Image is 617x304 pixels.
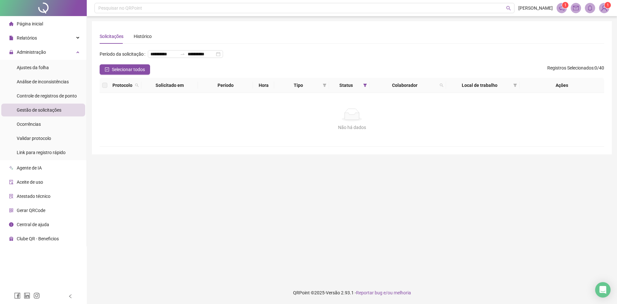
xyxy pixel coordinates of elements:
span: search [440,83,443,87]
span: Administração [17,50,46,55]
span: bell [587,5,593,11]
span: : 0 / 40 [547,64,604,75]
th: Período [198,78,253,93]
img: 82407 [599,3,609,13]
span: search [438,80,445,90]
span: swap-right [180,51,185,57]
span: Ocorrências [17,122,41,127]
button: Selecionar todos [100,64,150,75]
span: audit [9,180,13,184]
div: Não há dados [107,124,596,131]
span: gift [9,236,13,241]
span: Versão [326,290,340,295]
span: Gerar QRCode [17,208,45,213]
span: Protocolo [112,82,132,89]
span: solution [9,194,13,198]
span: check-square [105,67,109,72]
span: lock [9,50,13,54]
span: Central de ajuda [17,222,49,227]
span: to [180,51,185,57]
div: Histórico [134,33,152,40]
span: 1 [564,3,567,7]
span: Tipo [277,82,320,89]
span: Controle de registros de ponto [17,93,77,98]
span: Atestado técnico [17,194,50,199]
span: Selecionar todos [112,66,145,73]
span: Colaborador [372,82,437,89]
span: filter [513,83,517,87]
span: Clube QR - Beneficios [17,236,59,241]
span: Ajustes da folha [17,65,49,70]
span: Local de trabalho [449,82,510,89]
span: Reportar bug e/ou melhoria [356,290,411,295]
span: Página inicial [17,21,43,26]
span: search [135,83,139,87]
span: Link para registro rápido [17,150,66,155]
span: filter [362,80,368,90]
span: info-circle [9,222,13,227]
span: Agente de IA [17,165,42,170]
span: instagram [33,292,40,299]
span: file [9,36,13,40]
span: notification [559,5,565,11]
span: linkedin [24,292,30,299]
span: [PERSON_NAME] [518,5,553,12]
span: Gestão de solicitações [17,107,61,113]
span: 1 [607,3,609,7]
footer: QRPoint © 2025 - 2.93.1 - [87,281,617,304]
label: Período da solicitação [100,49,148,59]
span: filter [323,83,326,87]
span: Análise de inconsistências [17,79,69,84]
span: Relatórios [17,35,37,41]
span: Validar protocolo [17,136,51,141]
span: search [134,80,140,90]
span: filter [512,80,518,90]
span: home [9,22,13,26]
span: Status [332,82,361,89]
sup: 1 [562,2,568,8]
div: Solicitações [100,33,123,40]
span: facebook [14,292,21,299]
span: Registros Selecionados [547,65,594,70]
div: Ações [522,82,602,89]
span: search [506,6,511,11]
th: Solicitado em [141,78,198,93]
div: Open Intercom Messenger [595,282,611,298]
th: Hora [253,78,274,93]
span: filter [363,83,367,87]
span: left [68,294,73,299]
span: qrcode [9,208,13,213]
sup: Atualize o seu contato no menu Meus Dados [604,2,611,8]
span: filter [321,80,328,90]
span: Aceite de uso [17,180,43,185]
span: mail [573,5,579,11]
